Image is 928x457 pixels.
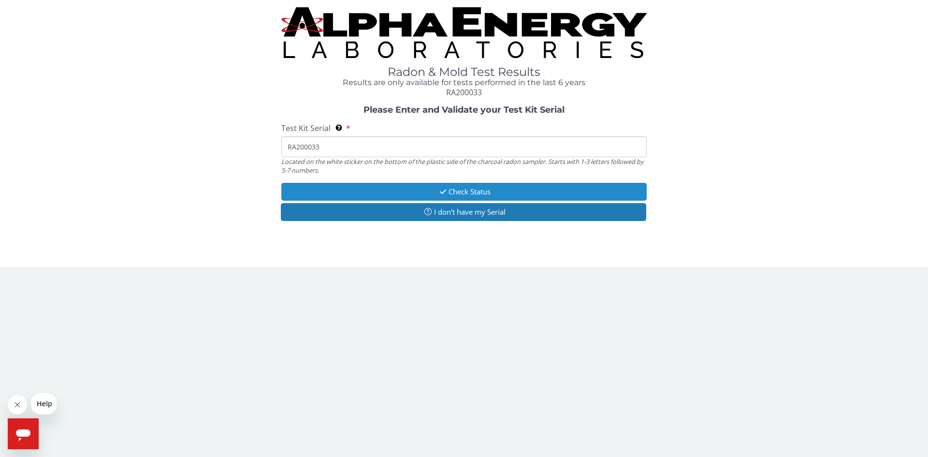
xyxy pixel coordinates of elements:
img: TightCrop.jpg [281,7,647,58]
iframe: Button to launch messaging window [8,418,39,449]
iframe: Close message [8,395,27,414]
button: I don't have my Serial [281,203,646,221]
strong: Please Enter and Validate your Test Kit Serial [363,104,565,115]
iframe: Message from company [31,393,57,414]
h4: Results are only available for tests performed in the last 6 years [281,78,647,87]
button: Check Status [281,183,647,201]
span: RA200033 [446,87,482,98]
span: Test Kit Serial [281,123,331,133]
h1: Radon & Mold Test Results [281,66,647,78]
div: Located on the white sticker on the bottom of the plastic side of the charcoal radon sampler. Sta... [281,157,647,175]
